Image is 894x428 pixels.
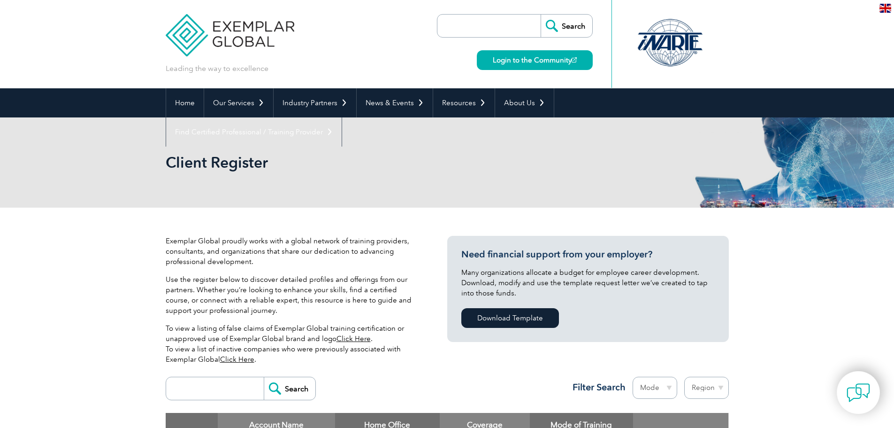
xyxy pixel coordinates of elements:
input: Search [541,15,592,37]
p: To view a listing of false claims of Exemplar Global training certification or unapproved use of ... [166,323,419,365]
h2: Client Register [166,155,560,170]
h3: Need financial support from your employer? [461,249,715,260]
p: Many organizations allocate a budget for employee career development. Download, modify and use th... [461,267,715,298]
a: Industry Partners [274,88,356,117]
a: News & Events [357,88,433,117]
img: en [879,4,891,13]
a: Click Here [220,355,254,364]
img: contact-chat.png [847,381,870,405]
a: Click Here [336,335,371,343]
img: open_square.png [572,57,577,62]
h3: Filter Search [567,381,626,393]
p: Exemplar Global proudly works with a global network of training providers, consultants, and organ... [166,236,419,267]
a: Login to the Community [477,50,593,70]
p: Leading the way to excellence [166,63,268,74]
a: About Us [495,88,554,117]
a: Our Services [204,88,273,117]
p: Use the register below to discover detailed profiles and offerings from our partners. Whether you... [166,274,419,316]
a: Find Certified Professional / Training Provider [166,117,342,147]
a: Home [166,88,204,117]
a: Resources [433,88,495,117]
input: Search [264,377,315,400]
a: Download Template [461,308,559,328]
